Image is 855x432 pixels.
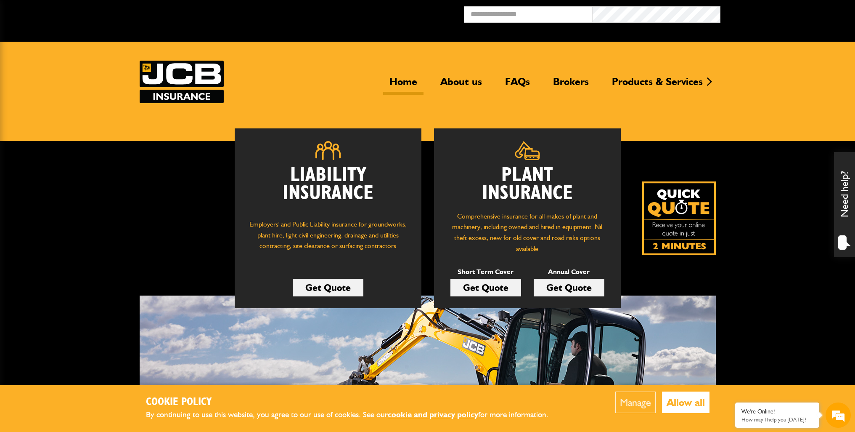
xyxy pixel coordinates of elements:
[146,408,562,421] p: By continuing to use this website, you agree to our use of cookies. See our for more information.
[547,75,595,95] a: Brokers
[741,416,813,423] p: How may I help you today?
[606,75,709,95] a: Products & Services
[534,279,604,296] a: Get Quote
[247,166,409,211] h2: Liability Insurance
[293,279,363,296] a: Get Quote
[447,211,608,254] p: Comprehensive insurance for all makes of plant and machinery, including owned and hired in equipm...
[534,267,604,277] p: Annual Cover
[388,410,478,419] a: cookie and privacy policy
[642,181,716,255] a: Get your insurance quote isn just 2-minutes
[450,267,521,277] p: Short Term Cover
[499,75,536,95] a: FAQs
[247,219,409,259] p: Employers' and Public Liability insurance for groundworks, plant hire, light civil engineering, d...
[741,408,813,415] div: We're Online!
[834,152,855,257] div: Need help?
[450,279,521,296] a: Get Quote
[615,392,656,413] button: Manage
[146,396,562,409] h2: Cookie Policy
[383,75,424,95] a: Home
[140,61,224,103] a: JCB Insurance Services
[662,392,709,413] button: Allow all
[447,166,608,203] h2: Plant Insurance
[642,181,716,255] img: Quick Quote
[720,6,849,19] button: Broker Login
[434,75,488,95] a: About us
[140,61,224,103] img: JCB Insurance Services logo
